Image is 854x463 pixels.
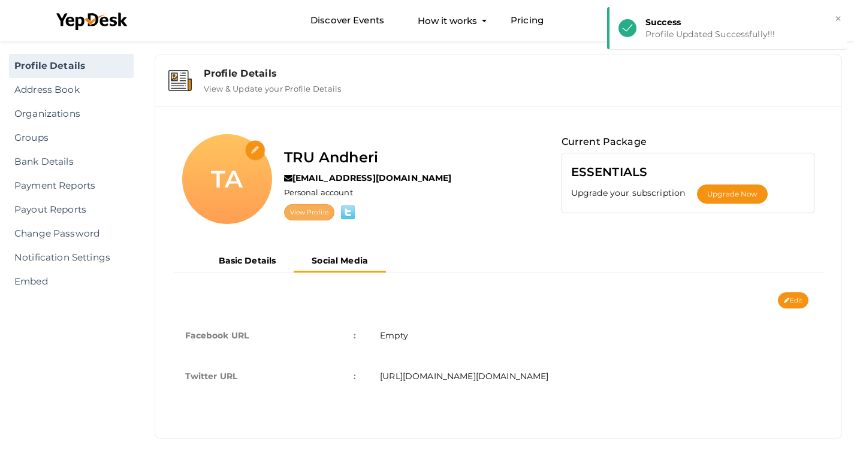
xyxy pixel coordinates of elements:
span: : [354,327,356,344]
a: Discover Events [310,10,384,32]
div: Profile Details [204,68,829,79]
span: [URL][DOMAIN_NAME][DOMAIN_NAME] [380,371,548,382]
td: Twitter URL [173,356,369,397]
span: Empty [380,330,408,341]
button: Social Media [294,251,386,273]
a: Payment Reports [9,174,134,198]
a: Bank Details [9,150,134,174]
button: Edit [778,292,808,308]
a: Profile Details [9,54,134,78]
div: TA [182,134,272,224]
button: How it works [414,10,481,32]
a: Groups [9,126,134,150]
div: Profile Updated Successfully!!! [645,28,838,40]
span: : [354,368,356,385]
td: Facebook URL [173,315,369,356]
button: × [834,12,842,26]
b: Social Media [312,255,368,266]
button: Upgrade Now [697,184,767,204]
a: Pricing [511,10,544,32]
b: Basic Details [219,255,276,266]
label: View & Update your Profile Details [204,79,342,93]
a: Embed [9,270,134,293]
div: Success [645,16,838,28]
a: Profile Details View & Update your Profile Details [161,84,836,96]
img: event-details.svg [168,70,192,91]
a: Change Password [9,222,134,246]
label: Personal account [284,187,353,198]
a: Notification Settings [9,246,134,270]
a: View Profile [284,204,334,220]
a: Address Book [9,78,134,102]
img: twitter.png [337,205,359,219]
label: Upgrade your subscription [571,187,698,199]
a: Payout Reports [9,198,134,222]
button: Basic Details [201,251,294,271]
a: Organizations [9,102,134,126]
label: Current Package [562,134,647,150]
label: TRU Andheri [284,146,379,169]
label: ESSENTIALS [571,162,647,181]
label: [EMAIL_ADDRESS][DOMAIN_NAME] [284,172,452,184]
